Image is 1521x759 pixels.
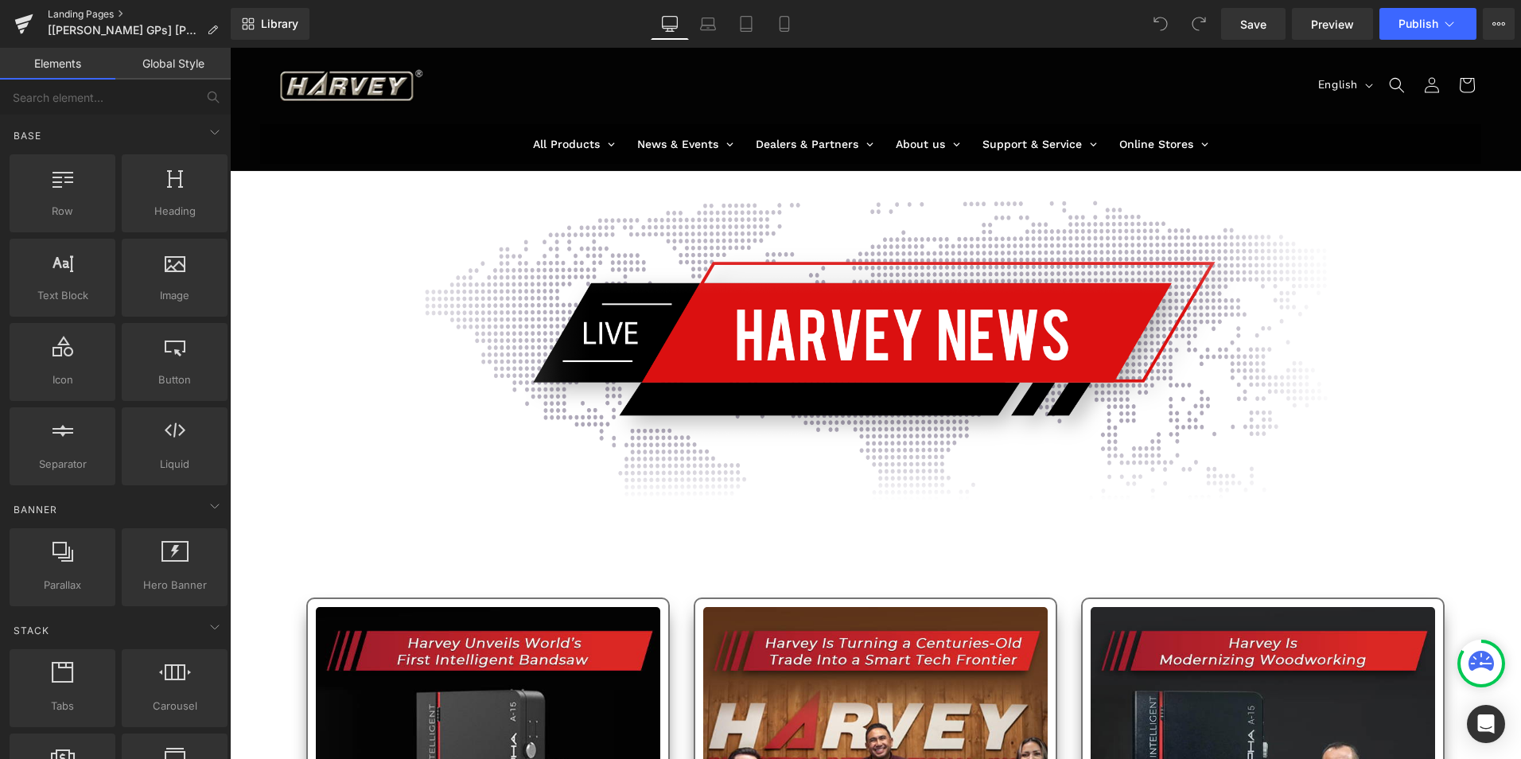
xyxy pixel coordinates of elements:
[292,76,396,116] a: All Products
[14,577,111,594] span: Parallax
[1088,29,1128,45] span: English
[14,287,111,304] span: Text Block
[14,372,111,388] span: Icon
[878,76,990,116] a: Online Stores
[12,502,59,517] span: Banner
[34,6,221,68] a: Harvey Industries Co.,Ltd
[303,88,370,104] span: All Products
[753,88,852,104] span: Support & Service
[48,8,231,21] a: Landing Pages
[396,76,515,116] a: News & Events
[526,88,628,104] span: Dealers & Partners
[765,8,803,40] a: Mobile
[1079,22,1150,53] button: English
[231,8,309,40] a: New Library
[261,17,298,31] span: Library
[407,88,488,104] span: News & Events
[1183,8,1215,40] button: Redo
[515,76,655,116] a: Dealers & Partners
[741,76,878,116] a: Support & Service
[48,24,200,37] span: [[PERSON_NAME] GPs] [PERSON_NAME] NEWS
[655,76,741,116] a: About us
[1379,8,1476,40] button: Publish
[126,287,223,304] span: Image
[126,203,223,220] span: Heading
[40,13,215,62] img: Harvey Industries Co.,Ltd
[14,203,111,220] span: Row
[14,456,111,473] span: Separator
[1240,16,1266,33] span: Save
[1398,18,1438,30] span: Publish
[1145,8,1177,40] button: Undo
[126,456,223,473] span: Liquid
[126,698,223,714] span: Carousel
[727,8,765,40] a: Tablet
[1292,8,1373,40] a: Preview
[126,372,223,388] span: Button
[689,8,727,40] a: Laptop
[12,623,51,638] span: Stack
[889,88,963,104] span: Online Stores
[666,88,715,104] span: About us
[1467,705,1505,743] div: Open Intercom Messenger
[126,577,223,594] span: Hero Banner
[115,48,231,80] a: Global Style
[651,8,689,40] a: Desktop
[12,128,43,143] span: Base
[1150,20,1185,55] summary: Search
[1311,16,1354,33] span: Preview
[1483,8,1515,40] button: More
[14,698,111,714] span: Tabs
